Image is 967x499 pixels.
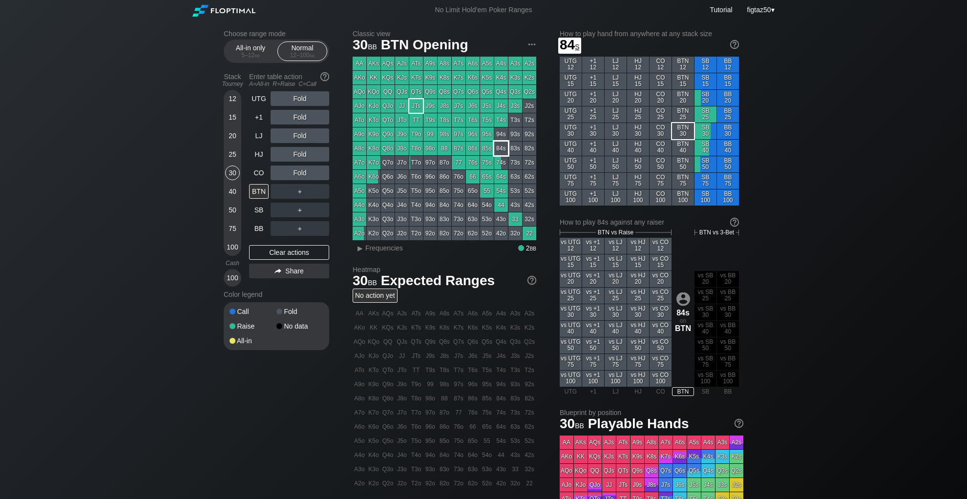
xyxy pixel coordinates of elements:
[271,110,329,125] div: Fold
[409,142,423,155] div: T8o
[438,156,451,169] div: 87o
[367,99,380,113] div: KJo
[438,113,451,127] div: T8s
[560,106,582,123] div: UTG 25
[423,127,437,141] div: 99
[508,142,522,155] div: 83s
[508,57,522,70] div: A3s
[717,123,739,139] div: BB 30
[582,106,604,123] div: +1 25
[438,57,451,70] div: A8s
[271,203,329,217] div: ＋
[230,52,271,59] div: 5 – 12
[650,73,672,89] div: CO 15
[353,57,366,70] div: AA
[249,184,269,199] div: BTN
[353,212,366,226] div: A3o
[423,184,437,198] div: 95o
[494,57,508,70] div: A4s
[494,142,508,155] div: 84s
[409,85,423,99] div: QTs
[466,170,480,184] div: 66
[605,90,627,106] div: LJ 20
[494,184,508,198] div: 54s
[249,110,269,125] div: +1
[717,73,739,89] div: BB 15
[353,85,366,99] div: AQo
[650,140,672,156] div: CO 40
[672,123,694,139] div: BTN 30
[523,57,536,70] div: A2s
[423,71,437,84] div: K9s
[650,189,672,206] div: CO 100
[276,308,323,315] div: Fold
[466,156,480,169] div: 76s
[694,106,716,123] div: SB 25
[367,184,380,198] div: K5o
[220,81,245,87] div: Tourney
[627,106,649,123] div: HJ 25
[254,52,260,59] span: bb
[694,140,716,156] div: SB 40
[249,81,329,87] div: A=All-in R=Raise C=Call
[466,127,480,141] div: 96s
[228,42,273,61] div: All-in only
[423,85,437,99] div: Q9s
[225,240,240,254] div: 100
[729,39,740,50] img: help.32db89a4.svg
[381,156,395,169] div: Q7o
[452,212,465,226] div: 73o
[523,85,536,99] div: Q2s
[508,198,522,212] div: 43s
[672,73,694,89] div: BTN 15
[694,90,716,106] div: SB 20
[560,73,582,89] div: UTG 15
[523,113,536,127] div: T2s
[353,71,366,84] div: AKo
[420,6,547,16] div: No Limit Hold’em Poker Ranges
[423,227,437,240] div: 92o
[225,166,240,180] div: 30
[225,147,240,162] div: 25
[508,99,522,113] div: J3s
[276,323,323,330] div: No data
[353,113,366,127] div: ATo
[676,292,690,306] img: icon-avatar.b40e07d9.svg
[508,85,522,99] div: Q3s
[395,99,409,113] div: JJ
[466,212,480,226] div: 63o
[480,57,494,70] div: A5s
[367,227,380,240] div: K2o
[560,156,582,172] div: UTG 50
[423,142,437,155] div: 98o
[224,30,329,38] h2: Choose range mode
[381,85,395,99] div: QQ
[271,166,329,180] div: Fold
[249,166,269,180] div: CO
[438,184,451,198] div: 85o
[395,57,409,70] div: AJs
[225,128,240,143] div: 20
[395,156,409,169] div: J7o
[438,212,451,226] div: 83o
[282,52,323,59] div: 12 – 100
[351,38,378,54] span: 30
[508,156,522,169] div: 73s
[717,140,739,156] div: BB 40
[717,173,739,189] div: BB 75
[395,227,409,240] div: J2o
[480,85,494,99] div: Q5s
[582,156,604,172] div: +1 50
[605,140,627,156] div: LJ 40
[627,189,649,206] div: HJ 100
[466,227,480,240] div: 62o
[508,170,522,184] div: 63s
[734,418,744,429] img: help.32db89a4.svg
[560,57,582,73] div: UTG 12
[480,156,494,169] div: 75s
[438,99,451,113] div: J8s
[225,270,240,285] div: 100
[605,57,627,73] div: LJ 12
[225,184,240,199] div: 40
[409,127,423,141] div: T9o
